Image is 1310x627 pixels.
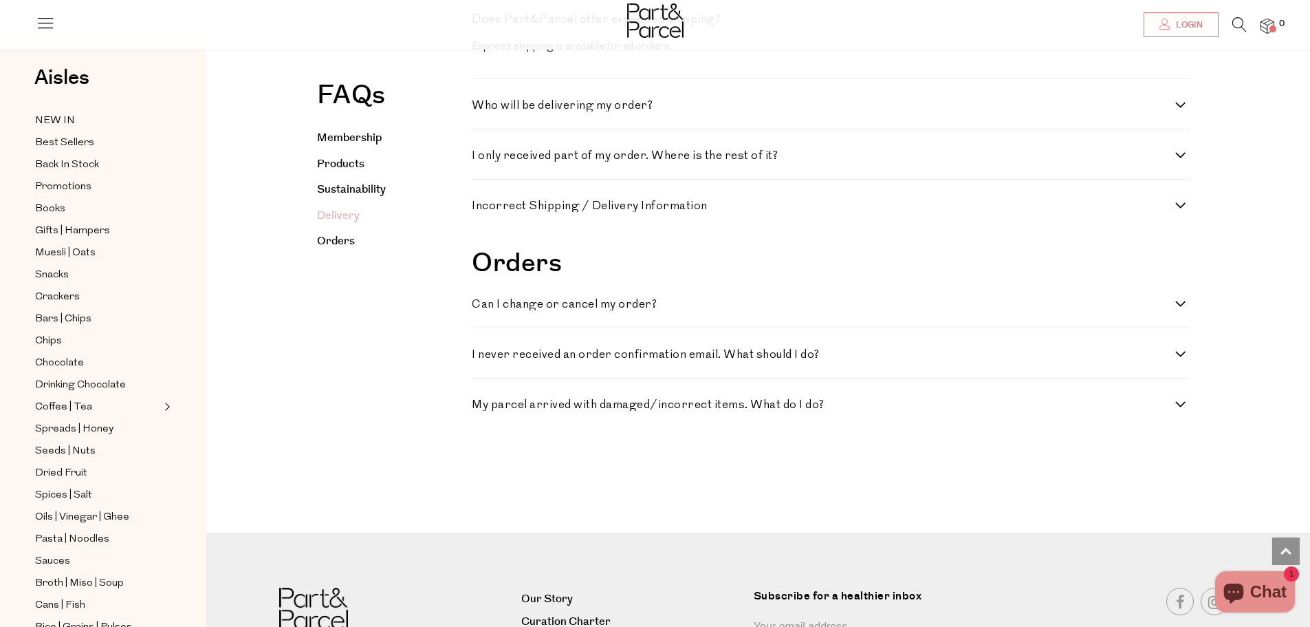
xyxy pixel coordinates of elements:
a: Pasta | Noodles [35,531,160,548]
a: Dried Fruit [35,465,160,482]
span: Spreads | Honey [35,421,113,438]
a: Seeds | Nuts [35,443,160,460]
a: Gifts | Hampers [35,222,160,240]
span: Dried Fruit [35,465,87,482]
span: Login [1172,19,1203,31]
span: Crackers [35,289,80,306]
h4: I never received an order confirmation email. What should I do? [472,349,1175,361]
span: Seeds | Nuts [35,443,96,460]
a: Promotions [35,178,160,195]
button: Expand/Collapse Coffee | Tea [161,398,171,415]
h4: My parcel arrived with damaged/incorrect items. What do I do? [472,399,1175,411]
h1: FAQs [317,83,530,116]
a: Cans | Fish [35,597,160,614]
span: Oils | Vinegar | Ghee [35,509,129,526]
a: Membership [317,130,382,146]
a: Login [1144,12,1219,37]
a: Crackers [35,288,160,306]
a: Muesli | Oats [35,244,160,262]
a: Spices | Salt [35,487,160,504]
h4: Incorrect Shipping / Delivery Information [472,200,1175,212]
span: Coffee | Tea [35,399,92,416]
img: Part&Parcel [627,3,684,38]
span: Gifts | Hampers [35,223,110,240]
span: Aisles [34,63,89,93]
span: 0 [1276,18,1288,30]
a: Delivery [317,208,360,224]
span: Pasta | Noodles [35,531,109,548]
span: Snacks [35,267,69,284]
span: Spices | Salt [35,487,92,504]
a: Aisles [34,67,89,102]
span: Back In Stock [35,157,99,173]
label: Subscribe for a healthier inbox [754,588,996,615]
a: Our Story [521,590,743,608]
span: Drinking Chocolate [35,377,126,394]
a: Oils | Vinegar | Ghee [35,509,160,526]
h4: Who will be delivering my order? [472,100,1175,111]
a: Books [35,200,160,217]
h4: I only received part of my order. Where is the rest of it? [472,150,1175,162]
span: Chocolate [35,355,84,372]
a: Back In Stock [35,156,160,173]
span: Broth | Miso | Soup [35,575,124,592]
a: Drinking Chocolate [35,376,160,394]
a: Chips [35,332,160,350]
a: 0 [1260,19,1274,33]
span: Promotions [35,179,91,195]
a: Chocolate [35,354,160,372]
a: Broth | Miso | Soup [35,575,160,592]
a: Bars | Chips [35,310,160,328]
a: Coffee | Tea [35,398,160,416]
span: Sauces [35,553,70,570]
span: Bars | Chips [35,311,91,328]
span: Muesli | Oats [35,245,96,262]
inbox-online-store-chat: Shopify online store chat [1211,571,1299,616]
h4: Can I change or cancel my order? [472,299,1175,310]
a: Snacks [35,266,160,284]
span: NEW IN [35,113,75,129]
a: Best Sellers [35,134,160,151]
a: Sauces [35,553,160,570]
a: Sustainability [317,182,386,198]
a: Products [317,156,364,172]
a: NEW IN [35,112,160,129]
span: Best Sellers [35,135,94,151]
span: Chips [35,333,62,350]
span: Books [35,201,65,217]
span: Cans | Fish [35,597,85,614]
a: Orders [317,233,355,249]
a: Spreads | Honey [35,421,160,438]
